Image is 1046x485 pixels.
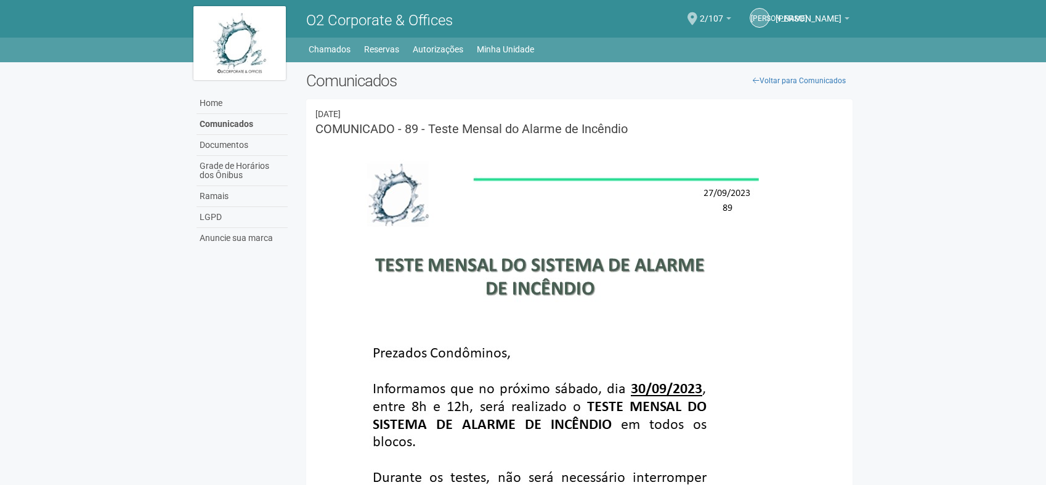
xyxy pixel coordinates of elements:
a: Voltar para Comunicados [746,71,853,90]
a: LGPD [197,207,288,228]
span: O2 Corporate & Offices [306,12,453,29]
a: [PERSON_NAME] [750,8,769,28]
a: Minha Unidade [477,41,534,58]
h2: Comunicados [306,71,853,90]
a: Comunicados [197,114,288,135]
a: Autorizações [413,41,463,58]
a: 2/107 [700,15,731,25]
a: Documentos [197,135,288,156]
a: [PERSON_NAME] [776,15,849,25]
a: Ramais [197,186,288,207]
a: Reservas [364,41,399,58]
a: Anuncie sua marca [197,228,288,248]
a: Home [197,93,288,114]
a: Grade de Horários dos Ônibus [197,156,288,186]
h3: COMUNICADO - 89 - Teste Mensal do Alarme de Incêndio [315,123,843,135]
img: logo.jpg [193,6,286,80]
div: 27/09/2023 19:17 [315,108,843,120]
span: 2/107 [700,2,723,23]
span: Juliana Oliveira [776,2,841,23]
a: Chamados [309,41,351,58]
